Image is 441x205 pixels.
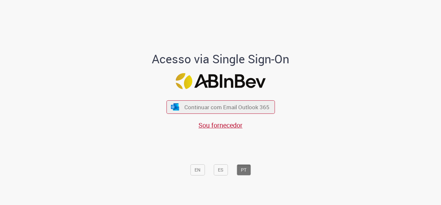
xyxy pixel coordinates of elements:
button: ES [214,164,228,175]
button: ícone Azure/Microsoft 360 Continuar com Email Outlook 365 [166,100,275,114]
button: EN [190,164,205,175]
h1: Acesso via Single Sign-On [129,52,312,66]
img: ícone Azure/Microsoft 360 [171,103,180,110]
span: Continuar com Email Outlook 365 [184,103,269,111]
img: Logo ABInBev [175,73,266,89]
button: PT [237,164,251,175]
a: Sou fornecedor [198,121,243,130]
